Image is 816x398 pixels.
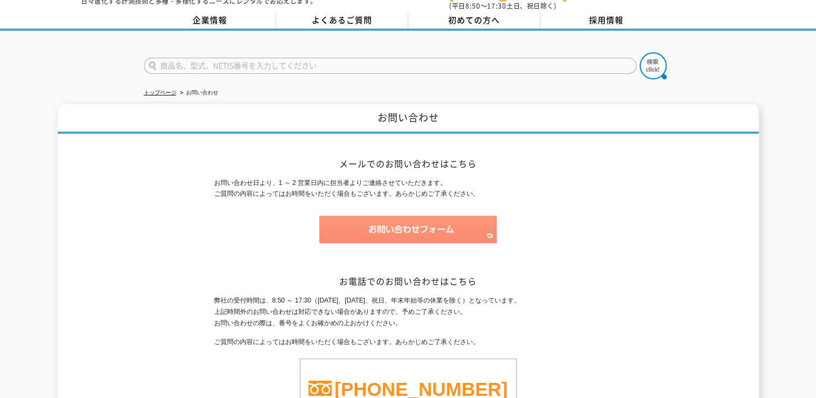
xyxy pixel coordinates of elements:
[465,1,481,11] span: 8:50
[276,12,408,29] a: よくあるご質問
[214,276,602,287] h2: お電話でのお問い合わせはこちら
[448,14,500,26] span: 初めての方へ
[319,234,497,241] a: お問い合わせフォーム
[144,90,176,95] a: トップページ
[214,158,602,169] h2: メールでのお問い合わせはこちら
[540,12,673,29] a: 採用情報
[178,87,218,99] li: お問い合わせ
[408,12,540,29] a: 初めての方へ
[144,58,636,74] input: 商品名、型式、NETIS番号を入力してください
[487,1,506,11] span: 17:30
[640,52,667,79] img: btn_search.png
[144,12,276,29] a: 企業情報
[214,337,602,348] p: ご質問の内容によってはお時間をいただく場合もございます。あらかじめご了承ください。
[449,1,556,11] span: (平日 ～ 土日、祝日除く)
[319,216,497,243] img: お問い合わせフォーム
[214,177,602,200] p: お問い合わせ日より、1 ～ 2 営業日内に担当者よりご連絡させていただきます。 ご質問の内容によってはお時間をいただく場合もございます。あらかじめご了承ください。
[58,104,759,134] h1: お問い合わせ
[214,295,602,328] p: 弊社の受付時間は、8:50 ～ 17:30（[DATE]、[DATE]、祝日、年末年始等の休業を除く）となっています。 上記時間外のお問い合わせは対応できない場合がありますので、予めご了承くださ...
